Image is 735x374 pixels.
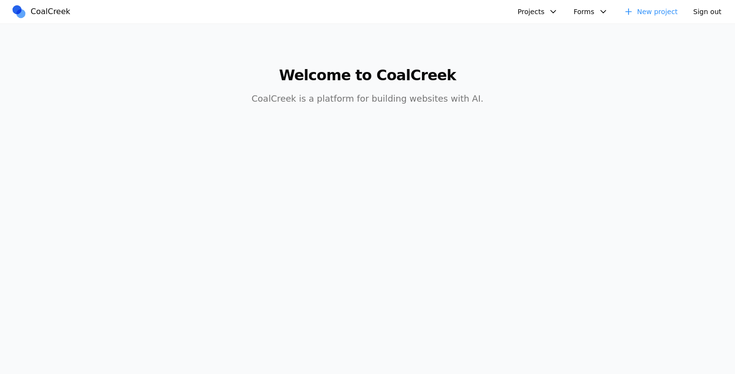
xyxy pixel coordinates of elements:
[181,92,554,106] p: CoalCreek is a platform for building websites with AI.
[568,4,614,19] button: Forms
[687,4,727,19] button: Sign out
[512,4,564,19] button: Projects
[11,4,74,19] a: CoalCreek
[31,6,70,18] span: CoalCreek
[618,4,684,19] a: New project
[181,67,554,84] h1: Welcome to CoalCreek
